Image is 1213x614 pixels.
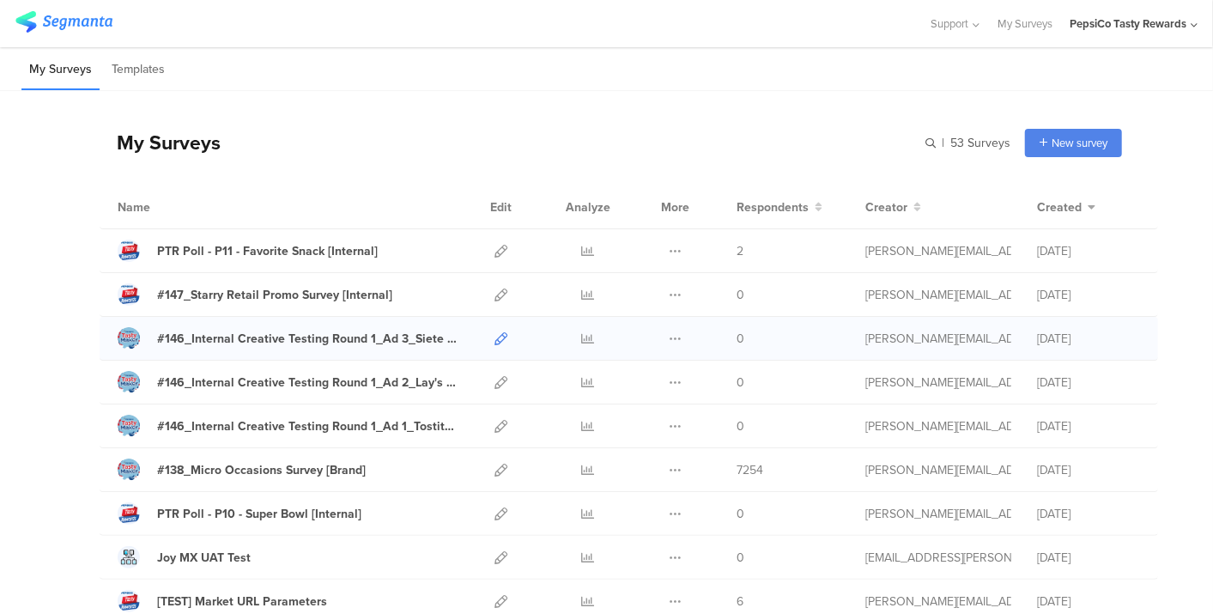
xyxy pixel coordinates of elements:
span: | [939,134,947,152]
span: 0 [737,374,744,392]
li: Templates [104,50,173,90]
span: 0 [737,417,744,435]
div: [DATE] [1037,593,1140,611]
a: PTR Poll - P11 - Favorite Snack [Internal] [118,240,378,262]
span: Support [931,15,969,32]
div: [DATE] [1037,549,1140,567]
div: [DATE] [1037,286,1140,304]
div: More [657,185,694,228]
div: PTR Poll - P11 - Favorite Snack [Internal] [157,242,378,260]
div: [DATE] [1037,330,1140,348]
a: #138_Micro Occasions Survey [Brand] [118,459,366,481]
a: #146_Internal Creative Testing Round 1_Ad 2_Lay's [Internal] [118,371,457,393]
div: #138_Micro Occasions Survey [Brand] [157,461,366,479]
div: [DATE] [1037,417,1140,435]
span: Respondents [737,198,809,216]
span: 6 [737,593,743,611]
div: megan.lynch@pepsico.com [865,593,1011,611]
span: 0 [737,505,744,523]
div: [TEST] Market URL Parameters [157,593,327,611]
div: [DATE] [1037,505,1140,523]
div: andreza.godoy.contractor@pepsico.com [865,549,1011,567]
button: Respondents [737,198,822,216]
div: Name [118,198,221,216]
div: Joy MX UAT Test [157,549,251,567]
div: megan.lynch@pepsico.com [865,330,1011,348]
div: megan.lynch@pepsico.com [865,374,1011,392]
div: [DATE] [1037,242,1140,260]
div: #146_Internal Creative Testing Round 1_Ad 2_Lay's [Internal] [157,374,457,392]
span: 0 [737,330,744,348]
a: #146_Internal Creative Testing Round 1_Ad 3_Siete [Internal] [118,327,457,350]
div: megan.lynch@pepsico.com [865,461,1011,479]
span: Created [1037,198,1082,216]
div: [DATE] [1037,461,1140,479]
a: #146_Internal Creative Testing Round 1_Ad 1_Tostitos [Internal] [118,415,457,437]
div: megan.lynch@pepsico.com [865,286,1011,304]
span: Creator [865,198,907,216]
a: #147_Starry Retail Promo Survey [Internal] [118,283,392,306]
span: 53 Surveys [950,134,1010,152]
div: megan.lynch@pepsico.com [865,417,1011,435]
a: Joy MX UAT Test [118,546,251,568]
div: megan.lynch@pepsico.com [865,242,1011,260]
div: Edit [482,185,519,228]
span: New survey [1052,135,1107,151]
div: PepsiCo Tasty Rewards [1070,15,1186,32]
div: Analyze [562,185,614,228]
div: #146_Internal Creative Testing Round 1_Ad 1_Tostitos [Internal] [157,417,457,435]
li: My Surveys [21,50,100,90]
div: My Surveys [100,128,221,157]
a: PTR Poll - P10 - Super Bowl [Internal] [118,502,361,525]
button: Created [1037,198,1095,216]
img: segmanta logo [15,11,112,33]
div: [DATE] [1037,374,1140,392]
div: #146_Internal Creative Testing Round 1_Ad 3_Siete [Internal] [157,330,457,348]
div: PTR Poll - P10 - Super Bowl [Internal] [157,505,361,523]
span: 0 [737,286,744,304]
div: megan.lynch@pepsico.com [865,505,1011,523]
a: [TEST] Market URL Parameters [118,590,327,612]
span: 0 [737,549,744,567]
span: 2 [737,242,743,260]
button: Creator [865,198,921,216]
span: 7254 [737,461,763,479]
div: #147_Starry Retail Promo Survey [Internal] [157,286,392,304]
